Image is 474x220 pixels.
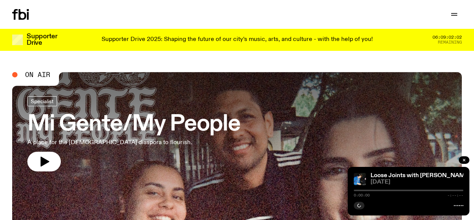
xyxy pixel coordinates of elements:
span: Remaining [438,40,462,44]
p: Supporter Drive 2025: Shaping the future of our city’s music, arts, and culture - with the help o... [102,36,373,43]
span: 0:00:00 [354,193,370,197]
h3: Mi Gente/My People [27,114,240,135]
p: A place for the [DEMOGRAPHIC_DATA] diaspora to flourish. [27,138,222,147]
span: On Air [25,71,50,78]
span: -:--:-- [447,193,463,197]
span: Specialist [31,99,54,104]
a: Loose Joints with [PERSON_NAME] [371,173,471,179]
img: Luke is DJing wearing a set of black headphones and a shiny blue sports jacket [354,173,366,185]
span: [DATE] [371,179,463,185]
a: Specialist [27,96,57,106]
a: Mi Gente/My PeopleA place for the [DEMOGRAPHIC_DATA] diaspora to flourish. [27,96,240,171]
h3: Supporter Drive [27,33,57,46]
span: 06:09:02:02 [433,35,462,39]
